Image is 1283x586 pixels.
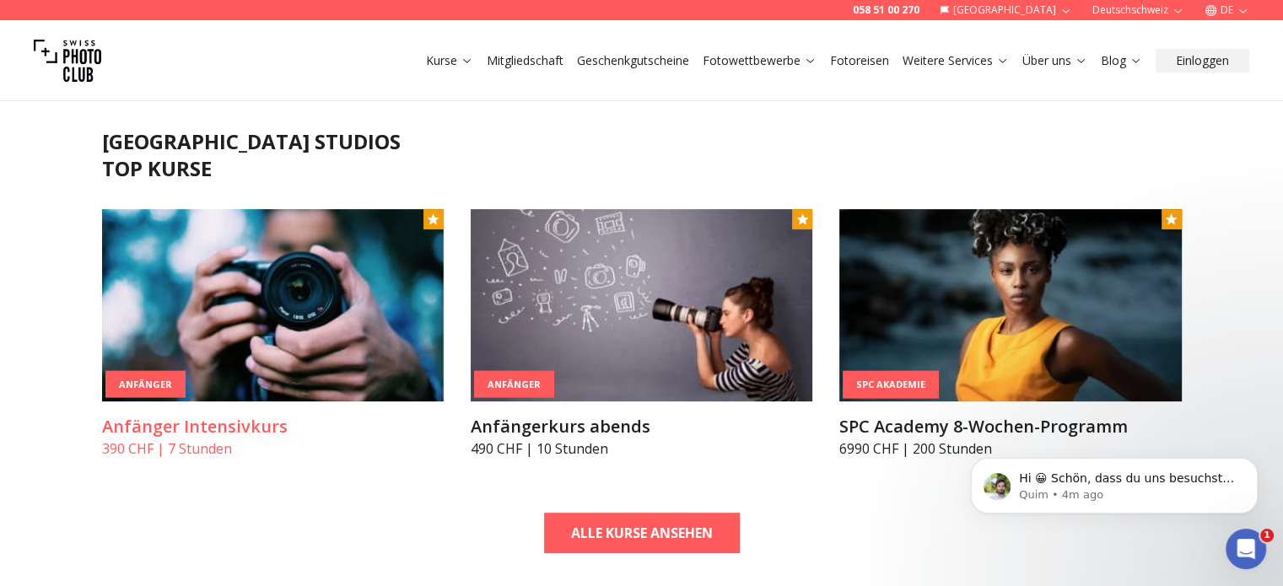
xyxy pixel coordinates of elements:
[1101,52,1142,69] a: Blog
[823,49,896,73] button: Fotoreisen
[696,49,823,73] button: Fotowettbewerbe
[571,523,713,543] b: ALLE KURSE ANSEHEN
[102,155,1182,182] h2: TOP KURSE
[102,128,1182,155] h2: [GEOGRAPHIC_DATA] STUDIOS
[1260,529,1274,542] span: 1
[839,415,1181,438] h3: SPC Academy 8-Wochen-Programm
[1016,49,1094,73] button: Über uns
[839,438,1181,459] p: 6990 CHF | 200 Stunden
[839,209,1181,459] a: SPC Academy 8-Wochen-ProgrammSPC AkademieSPC Academy 8-Wochen-Programm6990 CHF | 200 Stunden
[946,422,1283,540] iframe: Intercom notifications message
[843,371,939,399] div: SPC Akademie
[1022,52,1087,69] a: Über uns
[426,52,473,69] a: Kurse
[471,438,812,459] p: 490 CHF | 10 Stunden
[34,27,101,94] img: Swiss photo club
[570,49,696,73] button: Geschenkgutscheine
[853,3,919,17] a: 058 51 00 270
[487,52,563,69] a: Mitgliedschaft
[896,49,1016,73] button: Weitere Services
[577,52,689,69] a: Geschenkgutscheine
[544,513,740,553] a: ALLE KURSE ANSEHEN
[102,415,444,438] h3: Anfänger Intensivkurs
[105,370,186,398] div: Anfänger
[703,52,817,69] a: Fotowettbewerbe
[1156,49,1249,73] button: Einloggen
[471,209,812,401] img: Anfängerkurs abends
[471,415,812,438] h3: Anfängerkurs abends
[419,49,480,73] button: Kurse
[830,52,889,69] a: Fotoreisen
[1226,529,1266,569] iframe: Intercom live chat
[1094,49,1149,73] button: Blog
[903,52,1009,69] a: Weitere Services
[474,370,554,398] div: Anfänger
[102,209,444,459] a: Anfänger IntensivkursAnfängerAnfänger Intensivkurs390 CHF | 7 Stunden
[102,438,444,459] p: 390 CHF | 7 Stunden
[839,209,1181,401] img: SPC Academy 8-Wochen-Programm
[480,49,570,73] button: Mitgliedschaft
[102,209,444,401] img: Anfänger Intensivkurs
[471,209,812,459] a: Anfängerkurs abendsAnfängerAnfängerkurs abends490 CHF | 10 Stunden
